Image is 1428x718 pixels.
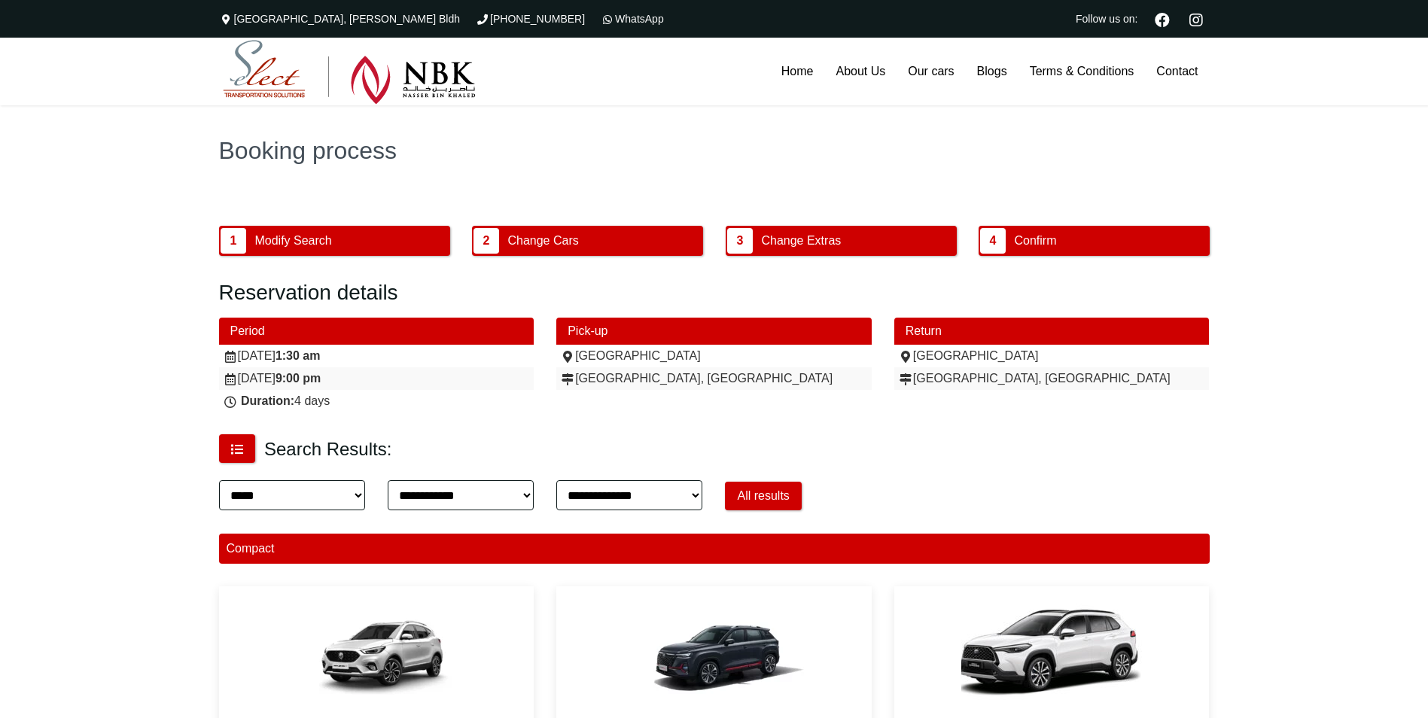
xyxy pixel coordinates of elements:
a: [PHONE_NUMBER] [475,13,585,25]
strong: 9:00 pm [276,372,321,385]
div: [GEOGRAPHIC_DATA] [560,348,868,364]
strong: 1:30 am [276,349,321,362]
span: 4 [980,228,1006,254]
div: Return [894,318,1210,345]
div: Pick-up [556,318,872,345]
img: Toyota COROLLA CROSS or similar [961,598,1142,710]
span: Change Extras [756,227,846,255]
button: 4 Confirm [979,226,1210,256]
div: [GEOGRAPHIC_DATA], [GEOGRAPHIC_DATA] [560,371,868,386]
div: Period [219,318,534,345]
button: 3 Change Extras [726,226,957,256]
h3: Search Results: [264,438,391,461]
span: Confirm [1009,227,1061,255]
div: Compact [219,534,1210,564]
strong: Duration: [241,394,294,407]
a: Instagram [1183,11,1210,27]
a: Terms & Conditions [1018,38,1146,105]
div: [GEOGRAPHIC_DATA], [GEOGRAPHIC_DATA] [898,371,1206,386]
h2: Reservation details [219,280,1210,306]
button: 1 Modify Search [219,226,450,256]
img: Select Rent a Car [223,40,476,105]
img: Changan CS35 or similar [623,598,804,710]
span: Change Cars [502,227,583,255]
span: 1 [221,228,246,254]
a: Contact [1145,38,1209,105]
div: [DATE] [223,348,531,364]
a: Our cars [897,38,965,105]
a: WhatsApp [600,13,664,25]
a: Blogs [966,38,1018,105]
span: 3 [727,228,753,254]
button: 2 Change Cars [472,226,703,256]
div: [GEOGRAPHIC_DATA] [898,348,1206,364]
span: 2 [473,228,499,254]
img: MG ZS or similar [286,598,467,710]
div: [DATE] [223,371,531,386]
button: All results [725,482,801,510]
a: About Us [824,38,897,105]
h1: Booking process [219,138,1210,163]
span: Modify Search [249,227,336,255]
div: 4 days [223,394,531,409]
a: Facebook [1149,11,1176,27]
a: Home [770,38,825,105]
